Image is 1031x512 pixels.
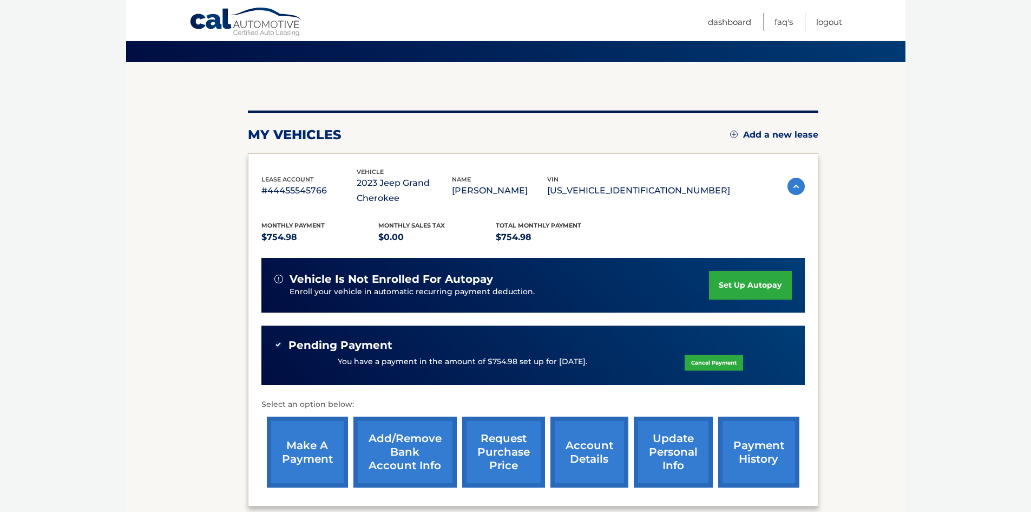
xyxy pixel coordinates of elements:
a: Cancel Payment [685,355,743,371]
a: account details [550,417,628,488]
a: Add/Remove bank account info [353,417,457,488]
p: [US_VEHICLE_IDENTIFICATION_NUMBER] [547,183,730,198]
img: alert-white.svg [274,275,283,283]
span: vehicle is not enrolled for autopay [290,273,493,286]
p: 2023 Jeep Grand Cherokee [357,176,452,206]
span: vin [547,176,559,183]
p: $0.00 [378,230,496,245]
span: Total Monthly Payment [496,222,581,229]
img: add.svg [730,131,738,138]
span: Pending Payment [288,339,392,352]
a: update personal info [634,417,713,488]
a: make a payment [267,417,348,488]
span: lease account [261,176,314,183]
p: You have a payment in the amount of $754.98 set up for [DATE]. [338,356,587,368]
a: set up autopay [709,271,791,300]
p: #44455545766 [261,183,357,198]
img: accordion-active.svg [787,178,805,195]
p: $754.98 [496,230,613,245]
a: Logout [816,13,842,31]
a: Cal Automotive [189,7,303,38]
a: FAQ's [774,13,793,31]
h2: my vehicles [248,127,342,143]
p: $754.98 [261,230,379,245]
a: payment history [718,417,799,488]
a: Add a new lease [730,129,818,140]
img: check-green.svg [274,341,282,348]
a: request purchase price [462,417,545,488]
p: Enroll your vehicle in automatic recurring payment deduction. [290,286,710,298]
p: Select an option below: [261,398,805,411]
span: vehicle [357,168,384,176]
span: Monthly Payment [261,222,325,229]
span: Monthly sales Tax [378,222,445,229]
p: [PERSON_NAME] [452,183,547,198]
span: name [452,176,471,183]
a: Dashboard [708,13,751,31]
